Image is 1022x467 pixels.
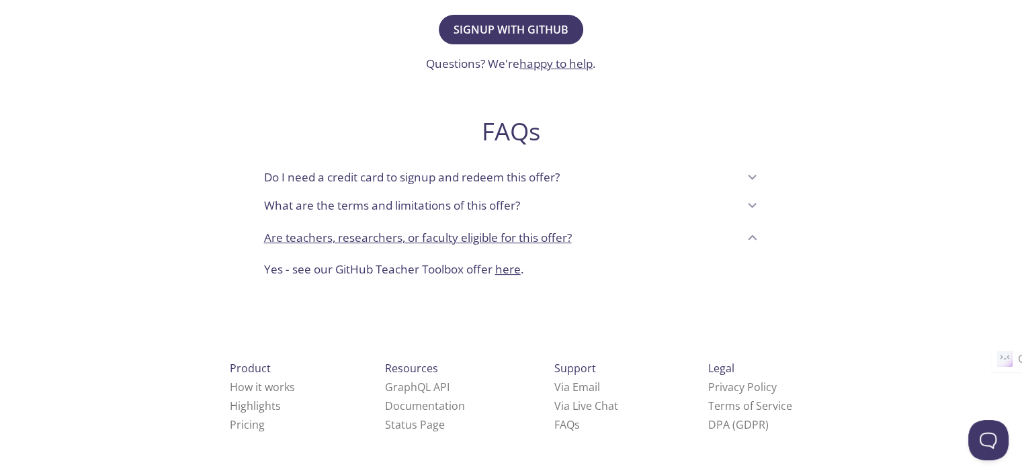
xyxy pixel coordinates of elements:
[264,197,520,214] p: What are the terms and limitations of this offer?
[554,398,618,413] a: Via Live Chat
[385,380,450,394] a: GraphQL API
[264,169,560,186] p: Do I need a credit card to signup and redeem this offer?
[426,55,596,73] h3: Questions? We're .
[230,380,295,394] a: How it works
[230,361,271,376] span: Product
[454,20,568,39] span: Signup with GitHub
[253,163,769,191] div: Do I need a credit card to signup and redeem this offer?
[968,420,1009,460] iframe: Help Scout Beacon - Open
[554,417,580,432] a: FAQ
[253,191,769,219] div: What are the terms and limitations of this offer?
[554,361,596,376] span: Support
[253,255,769,289] div: Are teachers, researchers, or faculty eligible for this offer?
[230,398,281,413] a: Highlights
[253,219,769,255] div: Are teachers, researchers, or faculty eligible for this offer?
[264,229,572,247] p: Are teachers, researchers, or faculty eligible for this offer?
[253,116,769,146] h2: FAQs
[574,417,580,432] span: s
[708,417,769,432] a: DPA (GDPR)
[439,15,583,44] button: Signup with GitHub
[230,417,265,432] a: Pricing
[495,261,521,277] a: here
[385,361,438,376] span: Resources
[385,398,465,413] a: Documentation
[708,398,792,413] a: Terms of Service
[264,261,759,278] p: Yes - see our GitHub Teacher Toolbox offer .
[708,361,734,376] span: Legal
[708,380,777,394] a: Privacy Policy
[554,380,600,394] a: Via Email
[519,56,593,71] a: happy to help
[385,417,445,432] a: Status Page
